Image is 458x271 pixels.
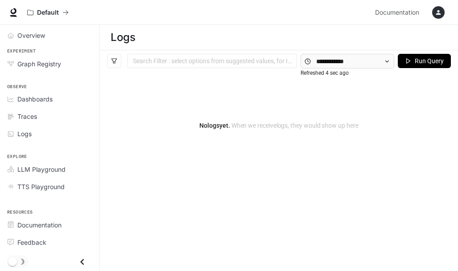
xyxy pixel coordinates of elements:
h1: Logs [111,28,135,46]
span: When we receive logs , they would show up here [230,122,359,129]
span: Run Query [415,56,444,66]
span: Graph Registry [17,59,61,69]
span: filter [111,58,117,64]
button: Close drawer [72,253,92,271]
p: Default [37,9,59,16]
a: Feedback [4,235,96,250]
a: Documentation [371,4,426,21]
button: All workspaces [23,4,73,21]
a: Traces [4,109,96,124]
span: Dark mode toggle [8,256,17,266]
a: Graph Registry [4,56,96,72]
a: Overview [4,28,96,43]
article: Refreshed 4 sec ago [301,69,349,77]
a: Dashboards [4,91,96,107]
a: Logs [4,126,96,142]
span: Feedback [17,238,46,247]
span: Logs [17,129,32,138]
a: LLM Playground [4,162,96,177]
a: TTS Playground [4,179,96,194]
span: LLM Playground [17,165,66,174]
span: Overview [17,31,45,40]
span: Traces [17,112,37,121]
article: No logs yet. [199,121,358,130]
span: Documentation [17,220,62,230]
a: Documentation [4,217,96,233]
span: TTS Playground [17,182,65,191]
span: Documentation [375,7,419,18]
button: filter [107,54,121,68]
span: Dashboards [17,94,53,104]
button: Run Query [398,54,451,68]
